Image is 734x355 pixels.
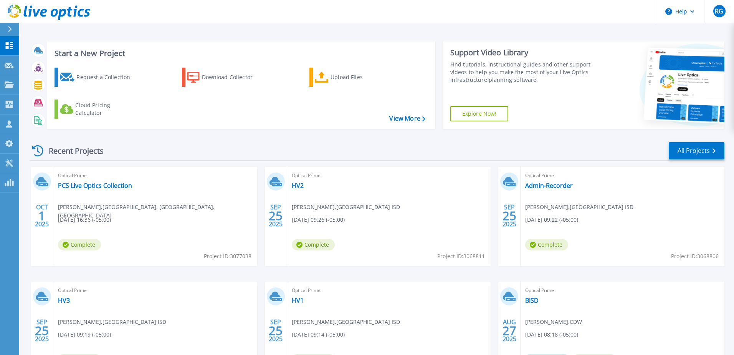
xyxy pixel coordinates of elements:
[525,318,582,326] span: [PERSON_NAME] , CDW
[669,142,724,159] a: All Projects
[292,318,400,326] span: [PERSON_NAME] , [GEOGRAPHIC_DATA] ISD
[525,330,578,339] span: [DATE] 08:18 (-05:00)
[525,216,578,224] span: [DATE] 09:22 (-05:00)
[268,202,283,230] div: SEP 2025
[502,202,517,230] div: SEP 2025
[525,239,568,250] span: Complete
[58,239,101,250] span: Complete
[292,239,335,250] span: Complete
[55,68,140,87] a: Request a Collection
[671,252,719,260] span: Project ID: 3068806
[269,212,283,219] span: 25
[35,202,49,230] div: OCT 2025
[58,330,111,339] span: [DATE] 09:19 (-05:00)
[502,317,517,345] div: AUG 2025
[450,48,594,58] div: Support Video Library
[503,212,516,219] span: 25
[715,8,723,14] span: RG
[268,317,283,345] div: SEP 2025
[389,115,425,122] a: View More
[269,327,283,334] span: 25
[35,327,49,334] span: 25
[292,297,304,304] a: HV1
[292,203,400,211] span: [PERSON_NAME] , [GEOGRAPHIC_DATA] ISD
[292,286,486,295] span: Optical Prime
[58,286,253,295] span: Optical Prime
[76,70,138,85] div: Request a Collection
[38,212,45,219] span: 1
[525,182,573,189] a: Admin-Recorder
[55,49,425,58] h3: Start a New Project
[58,297,70,304] a: HV3
[525,286,720,295] span: Optical Prime
[30,141,114,160] div: Recent Projects
[58,171,253,180] span: Optical Prime
[525,297,539,304] a: BISD
[75,101,137,117] div: Cloud Pricing Calculator
[525,203,633,211] span: [PERSON_NAME] , [GEOGRAPHIC_DATA] ISD
[35,317,49,345] div: SEP 2025
[292,171,486,180] span: Optical Prime
[292,330,345,339] span: [DATE] 09:14 (-05:00)
[437,252,485,260] span: Project ID: 3068811
[58,182,132,189] a: PCS Live Optics Collection
[525,171,720,180] span: Optical Prime
[450,61,594,84] div: Find tutorials, instructional guides and other support videos to help you make the most of your L...
[182,68,268,87] a: Download Collector
[503,327,516,334] span: 27
[202,70,263,85] div: Download Collector
[292,182,304,189] a: HV2
[58,203,257,220] span: [PERSON_NAME] , [GEOGRAPHIC_DATA], [GEOGRAPHIC_DATA], [GEOGRAPHIC_DATA]
[204,252,251,260] span: Project ID: 3077038
[55,100,140,119] a: Cloud Pricing Calculator
[58,216,111,224] span: [DATE] 16:36 (-05:00)
[292,216,345,224] span: [DATE] 09:26 (-05:00)
[450,106,509,121] a: Explore Now!
[331,70,392,85] div: Upload Files
[309,68,395,87] a: Upload Files
[58,318,166,326] span: [PERSON_NAME] , [GEOGRAPHIC_DATA] ISD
